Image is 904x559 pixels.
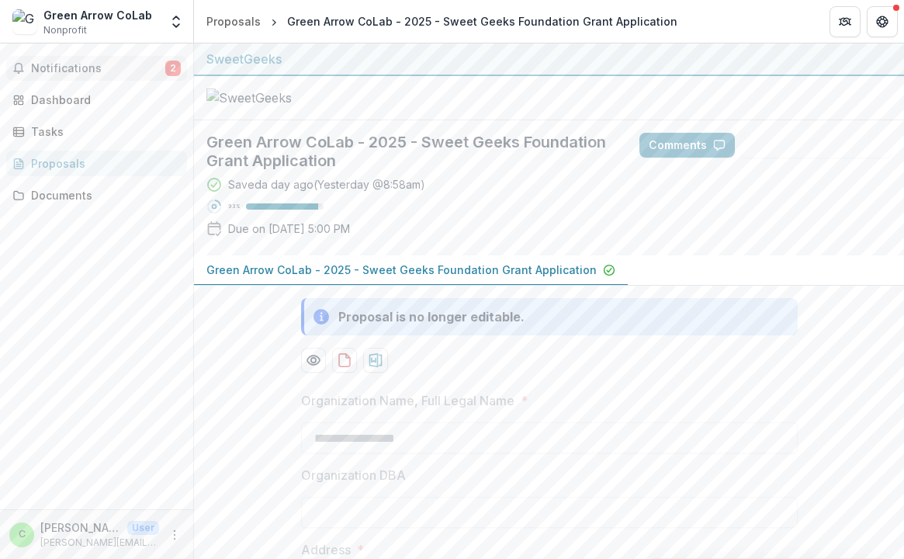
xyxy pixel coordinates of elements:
[206,262,597,278] p: Green Arrow CoLab - 2025 - Sweet Geeks Foundation Grant Application
[165,6,187,37] button: Open entity switcher
[867,6,898,37] button: Get Help
[301,348,326,373] button: Preview 350c0393-8e9e-4748-a272-83a6e6a690c8-0.pdf
[43,7,152,23] div: Green Arrow CoLab
[31,123,175,140] div: Tasks
[301,466,406,484] p: Organization DBA
[6,87,187,113] a: Dashboard
[206,133,615,170] h2: Green Arrow CoLab - 2025 - Sweet Geeks Foundation Grant Application
[31,92,175,108] div: Dashboard
[332,348,357,373] button: download-proposal
[228,176,425,193] div: Saved a day ago ( Yesterday @ 8:58am )
[6,151,187,176] a: Proposals
[19,529,26,540] div: casey@greenarrowcolab.org
[338,307,525,326] div: Proposal is no longer editable.
[31,187,175,203] div: Documents
[206,89,362,107] img: SweetGeeks
[43,23,87,37] span: Nonprofit
[40,536,159,550] p: [PERSON_NAME][EMAIL_ADDRESS][DOMAIN_NAME]
[31,62,165,75] span: Notifications
[830,6,861,37] button: Partners
[206,13,261,30] div: Proposals
[200,10,684,33] nav: breadcrumb
[228,220,350,237] p: Due on [DATE] 5:00 PM
[741,133,892,158] button: Answer Suggestions
[165,61,181,76] span: 2
[6,119,187,144] a: Tasks
[31,155,175,172] div: Proposals
[12,9,37,34] img: Green Arrow CoLab
[127,521,159,535] p: User
[6,182,187,208] a: Documents
[228,201,240,212] p: 93 %
[200,10,267,33] a: Proposals
[301,540,351,559] p: Address
[363,348,388,373] button: download-proposal
[40,519,121,536] p: [PERSON_NAME][EMAIL_ADDRESS][DOMAIN_NAME]
[165,526,184,544] button: More
[301,391,514,410] p: Organization Name, Full Legal Name
[287,13,677,30] div: Green Arrow CoLab - 2025 - Sweet Geeks Foundation Grant Application
[206,50,892,68] div: SweetGeeks
[6,56,187,81] button: Notifications2
[639,133,735,158] button: Comments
